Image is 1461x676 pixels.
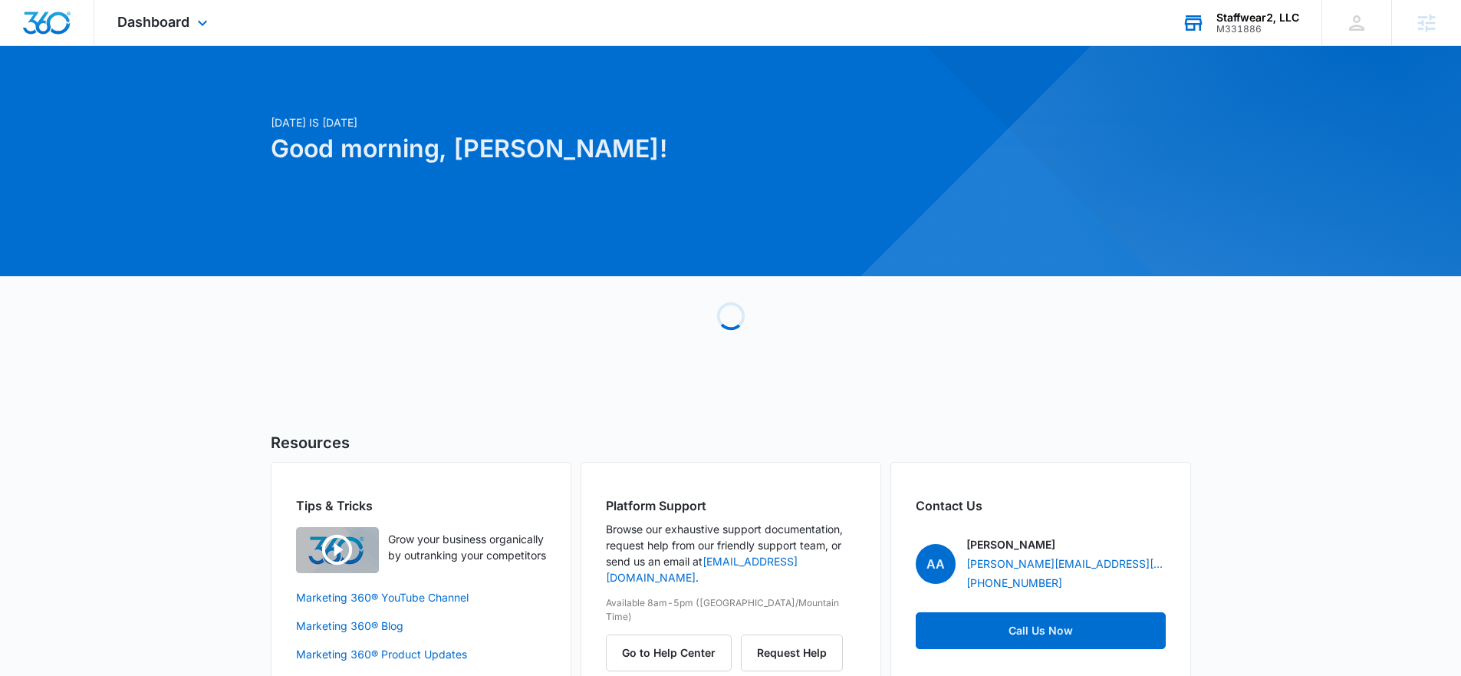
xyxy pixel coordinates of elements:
[271,431,1191,454] h5: Resources
[741,646,843,659] a: Request Help
[388,531,546,563] p: Grow your business organically by outranking your competitors
[606,521,856,585] p: Browse our exhaustive support documentation, request help from our friendly support team, or send...
[1216,12,1299,24] div: account name
[1216,24,1299,35] div: account id
[296,646,546,662] a: Marketing 360® Product Updates
[606,596,856,624] p: Available 8am-5pm ([GEOGRAPHIC_DATA]/Mountain Time)
[296,618,546,634] a: Marketing 360® Blog
[271,130,878,167] h1: Good morning, [PERSON_NAME]!
[296,589,546,605] a: Marketing 360® YouTube Channel
[606,496,856,515] h2: Platform Support
[966,575,1062,591] a: [PHONE_NUMBER]
[606,646,741,659] a: Go to Help Center
[916,544,956,584] span: AA
[916,496,1166,515] h2: Contact Us
[271,114,878,130] p: [DATE] is [DATE]
[296,496,546,515] h2: Tips & Tricks
[117,14,189,30] span: Dashboard
[296,527,379,573] img: Quick Overview Video
[966,556,1166,572] a: [PERSON_NAME][EMAIL_ADDRESS][DOMAIN_NAME]
[606,635,732,671] button: Go to Help Center
[966,536,1055,552] p: [PERSON_NAME]
[741,635,843,671] button: Request Help
[916,612,1166,649] a: Call Us Now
